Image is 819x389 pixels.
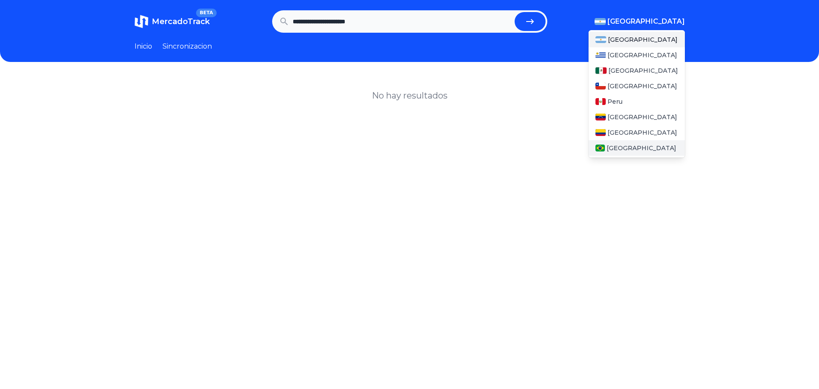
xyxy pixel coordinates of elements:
[607,51,677,59] span: [GEOGRAPHIC_DATA]
[589,140,685,156] a: Brasil[GEOGRAPHIC_DATA]
[135,41,152,52] a: Inicio
[607,144,676,152] span: [GEOGRAPHIC_DATA]
[163,41,212,52] a: Sincronizacion
[589,109,685,125] a: Venezuela[GEOGRAPHIC_DATA]
[595,145,605,151] img: Brasil
[608,66,678,75] span: [GEOGRAPHIC_DATA]
[595,18,606,25] img: Argentina
[595,52,606,59] img: Uruguay
[607,82,677,90] span: [GEOGRAPHIC_DATA]
[607,128,677,137] span: [GEOGRAPHIC_DATA]
[595,129,606,136] img: Colombia
[608,35,678,44] span: [GEOGRAPHIC_DATA]
[589,47,685,63] a: Uruguay[GEOGRAPHIC_DATA]
[135,15,210,28] a: MercadoTrackBETA
[372,90,448,102] h1: No hay resultados
[589,78,685,94] a: Chile[GEOGRAPHIC_DATA]
[589,63,685,78] a: Mexico[GEOGRAPHIC_DATA]
[135,15,148,28] img: MercadoTrack
[595,36,607,43] img: Argentina
[595,16,685,27] button: [GEOGRAPHIC_DATA]
[607,113,677,121] span: [GEOGRAPHIC_DATA]
[595,67,607,74] img: Mexico
[595,98,606,105] img: Peru
[607,16,685,27] span: [GEOGRAPHIC_DATA]
[589,125,685,140] a: Colombia[GEOGRAPHIC_DATA]
[589,32,685,47] a: Argentina[GEOGRAPHIC_DATA]
[152,17,210,26] span: MercadoTrack
[595,83,606,90] img: Chile
[595,114,606,120] img: Venezuela
[589,94,685,109] a: PeruPeru
[607,97,623,106] span: Peru
[196,9,216,17] span: BETA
